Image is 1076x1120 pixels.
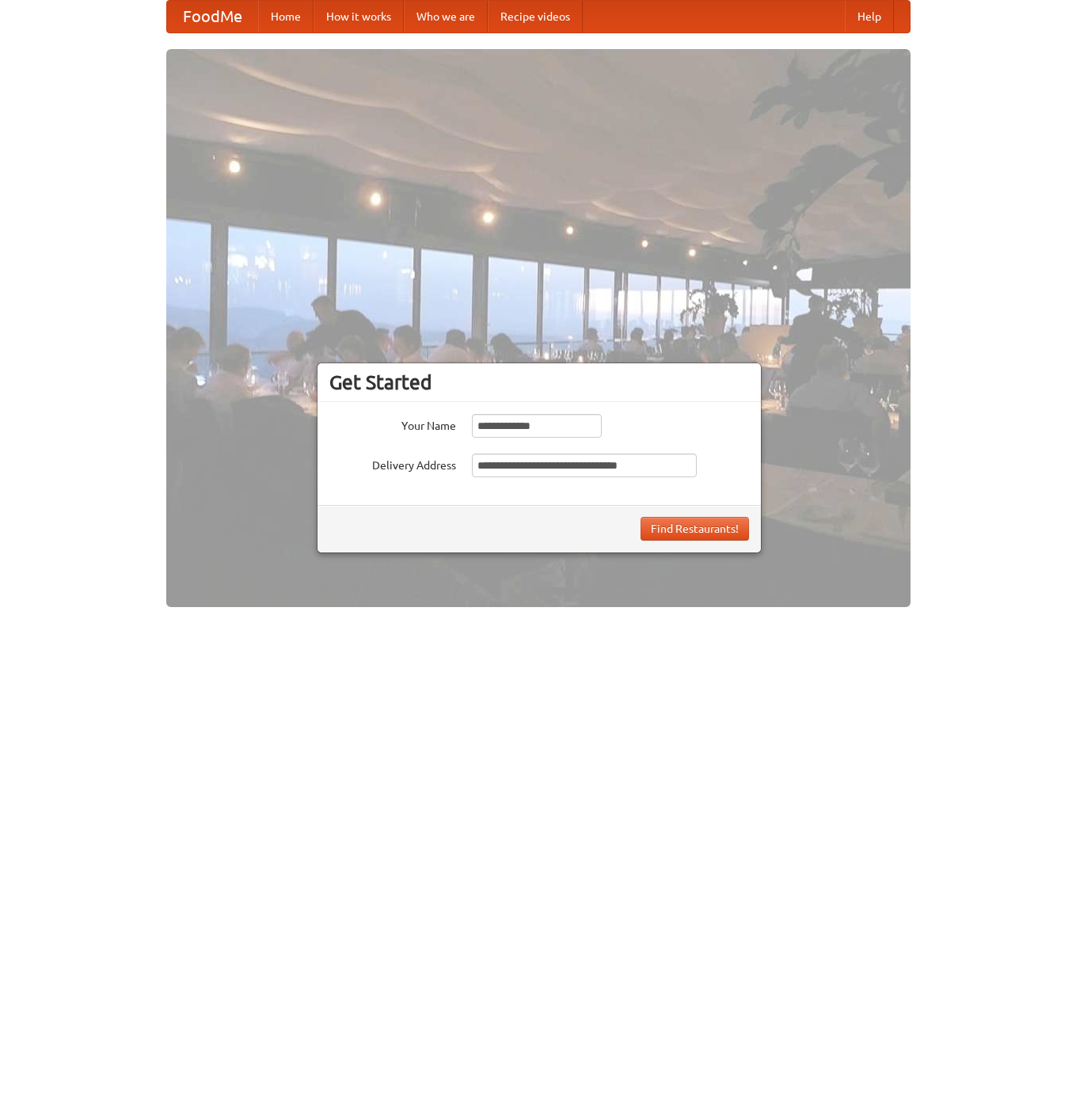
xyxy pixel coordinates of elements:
label: Your Name [329,414,456,434]
h3: Get Started [329,370,749,394]
a: Home [258,1,314,32]
a: Who we are [404,1,488,32]
label: Delivery Address [329,454,456,473]
a: Recipe videos [488,1,583,32]
a: FoodMe [167,1,258,32]
a: Help [845,1,894,32]
button: Find Restaurants! [641,517,749,541]
a: How it works [314,1,404,32]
